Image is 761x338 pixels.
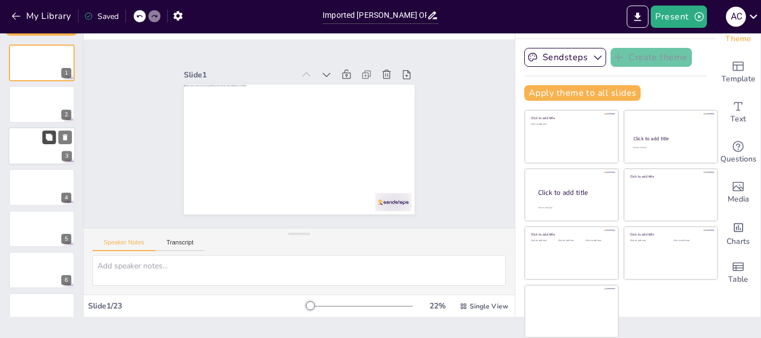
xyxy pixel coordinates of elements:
div: 1 [61,68,71,78]
div: 7 [9,293,75,330]
div: Click to add text [674,239,709,242]
div: 6 [61,275,71,285]
div: A c [726,7,746,27]
button: Speaker Notes [92,239,155,251]
button: Duplicate Slide [42,130,56,144]
span: Template [721,73,755,85]
span: Media [728,193,749,205]
div: Slide 1 / 23 [88,301,306,311]
button: My Library [8,7,76,25]
button: Sendsteps [524,48,606,67]
div: 4 [9,169,75,205]
div: Click to add text [531,123,611,126]
div: Add text boxes [716,92,760,133]
span: Charts [726,236,750,248]
button: Present [651,6,706,28]
div: Click to add title [633,135,708,142]
span: Table [728,273,748,286]
div: 2 [9,86,75,123]
div: Click to add text [558,239,583,242]
div: 6 [9,252,75,288]
div: Slide 1 [206,37,314,81]
div: Click to add title [531,116,611,120]
span: Single View [470,302,508,311]
div: Click to add text [531,239,556,242]
div: 22 % [424,301,451,311]
button: Transcript [155,239,205,251]
div: Click to add title [531,232,611,237]
div: Get real-time input from your audience [716,133,760,173]
div: 4 [61,193,71,203]
div: Saved [84,11,119,22]
div: Click to add text [630,239,665,242]
div: Add ready made slides [716,52,760,92]
div: Add charts and graphs [716,213,760,253]
div: 1 [9,45,75,81]
button: Apply theme to all slides [524,85,641,101]
div: 3 [62,151,72,161]
button: Export to PowerPoint [627,6,648,28]
span: Theme [725,33,751,45]
button: A c [726,6,746,28]
div: Add a table [716,253,760,293]
div: 7 [61,317,71,327]
div: 3 [8,127,75,165]
div: 5 [9,210,75,247]
input: Insert title [323,7,427,23]
div: Click to add text [633,146,707,149]
div: Click to add title [538,188,609,198]
span: Questions [720,153,757,165]
button: Delete Slide [58,130,72,144]
div: Click to add text [586,239,611,242]
div: 5 [61,234,71,244]
button: Create theme [611,48,692,67]
div: Click to add body [538,207,608,209]
div: Click to add title [630,174,710,178]
div: Click to add title [630,232,710,237]
div: Add images, graphics, shapes or video [716,173,760,213]
span: Text [730,113,746,125]
div: 2 [61,110,71,120]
